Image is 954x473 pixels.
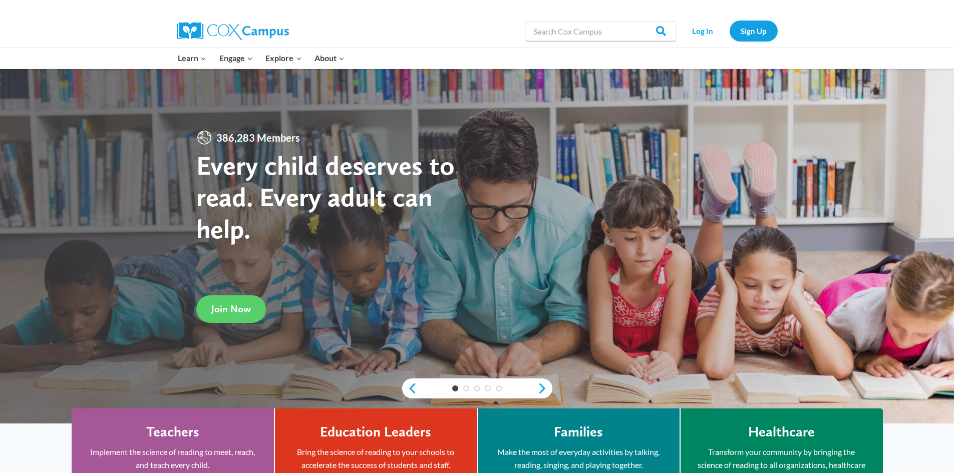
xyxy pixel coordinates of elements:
[681,21,778,41] nav: Secondary Navigation
[681,21,725,41] a: Log In
[290,445,462,471] p: Bring the science of reading to your schools to accelerate the success of students and staff.
[748,423,815,440] h4: Healthcare
[219,52,253,65] span: Engage
[474,385,480,391] a: 3
[730,21,778,41] a: Sign Up
[485,385,491,391] a: 4
[172,48,351,69] nav: Primary Navigation
[177,22,289,40] img: Cox Campus
[402,378,552,398] div: content slider buttons
[196,149,455,245] strong: Every child deserves to read. Every adult can help.
[526,21,676,41] input: Search Cox Campus
[320,423,431,440] h4: Education Leaders
[493,445,665,471] p: Make the most of everyday activities by talking, reading, singing, and playing together.
[265,52,301,65] span: Explore
[452,385,458,391] a: 1
[537,382,552,394] a: next
[178,52,206,65] span: Learn
[87,445,259,471] p: Implement the science of reading to meet, reach, and teach every child.
[211,303,251,315] span: Join Now
[146,423,199,440] h4: Teachers
[402,382,417,394] a: previous
[463,385,469,391] a: 2
[196,295,266,323] a: Join Now
[554,423,603,440] h4: Families
[212,130,304,146] span: 386,283 Members
[314,52,345,65] span: About
[496,385,502,391] a: 5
